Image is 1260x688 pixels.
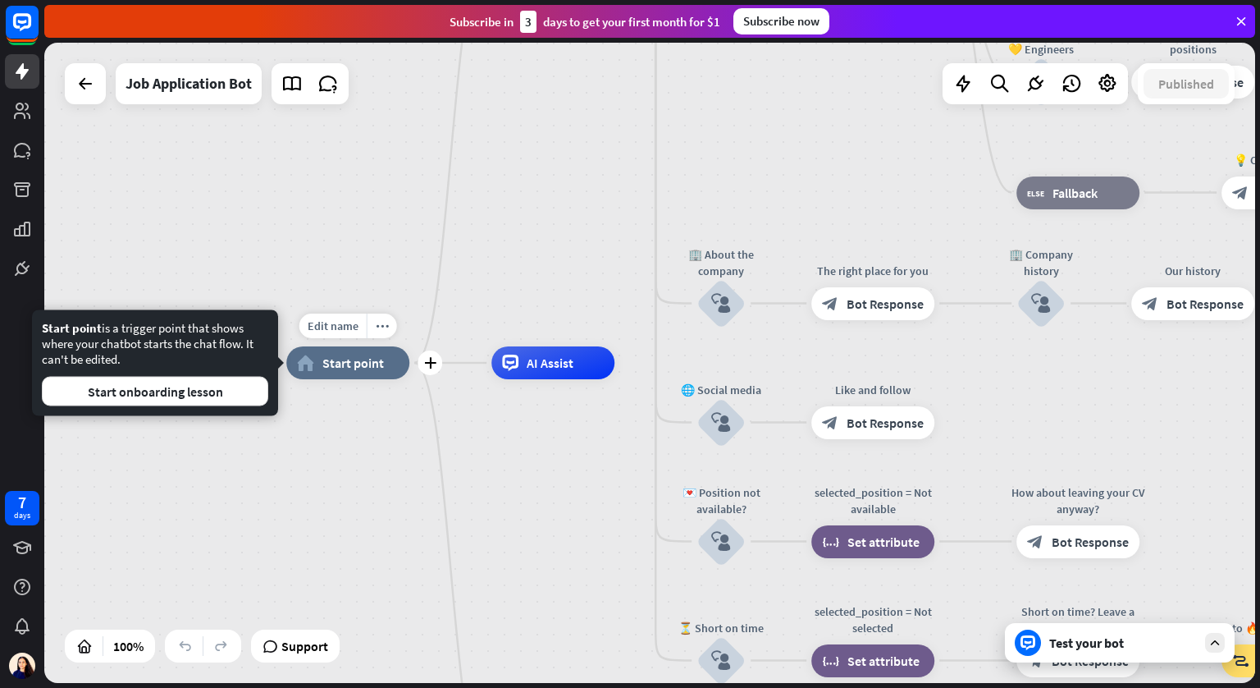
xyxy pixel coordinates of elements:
[1004,603,1152,636] div: Short on time? Leave a message
[847,534,920,550] span: Set attribute
[711,651,731,671] i: block_user_input
[822,534,839,550] i: block_set_attribute
[992,41,1090,57] div: 💛 Engineers
[1232,653,1249,669] i: block_goto
[1052,534,1129,550] span: Bot Response
[672,382,770,398] div: 🌐 Social media
[108,633,148,659] div: 100%
[1027,185,1044,201] i: block_fallback
[1031,294,1051,314] i: block_user_input
[847,296,924,312] span: Bot Response
[14,510,30,521] div: days
[799,484,947,517] div: selected_position = Not available
[799,263,947,279] div: The right place for you
[672,484,770,517] div: 💌 Position not available?
[1049,635,1197,651] div: Test your bot
[42,320,102,336] span: Start point
[672,620,770,636] div: ⏳ Short on time
[308,319,358,333] span: Edit name
[1052,185,1098,201] span: Fallback
[527,355,573,371] span: AI Assist
[18,495,26,510] div: 7
[450,11,720,33] div: Subscribe in days to get your first month for $1
[520,11,536,33] div: 3
[847,653,920,669] span: Set attribute
[799,382,947,398] div: Like and follow
[1027,653,1043,669] i: block_bot_response
[424,357,436,369] i: plus
[1232,185,1249,201] i: block_bot_response
[376,320,389,333] i: more_horiz
[1142,296,1158,312] i: block_bot_response
[822,296,838,312] i: block_bot_response
[1052,653,1129,669] span: Bot Response
[799,603,947,636] div: selected_position = Not selected
[1166,296,1244,312] span: Bot Response
[1004,484,1152,517] div: How about leaving your CV anyway?
[322,355,384,371] span: Start point
[711,413,731,433] i: block_user_input
[5,491,39,525] a: 7 days
[297,355,314,371] i: home_2
[733,8,829,34] div: Subscribe now
[1166,74,1244,90] span: Bot Response
[822,653,839,669] i: block_set_attribute
[281,633,328,659] span: Support
[126,63,252,104] div: Job Application Bot
[992,246,1090,279] div: 🏢 Company history
[13,7,62,56] button: Open LiveChat chat widget
[711,294,731,314] i: block_user_input
[42,377,268,406] button: Start onboarding lesson
[822,415,838,431] i: block_bot_response
[711,532,731,552] i: block_user_input
[1027,534,1043,550] i: block_bot_response
[1144,69,1229,99] button: Published
[42,320,268,406] div: is a trigger point that shows where your chatbot starts the chat flow. It can't be edited.
[847,415,924,431] span: Bot Response
[672,246,770,279] div: 🏢 About the company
